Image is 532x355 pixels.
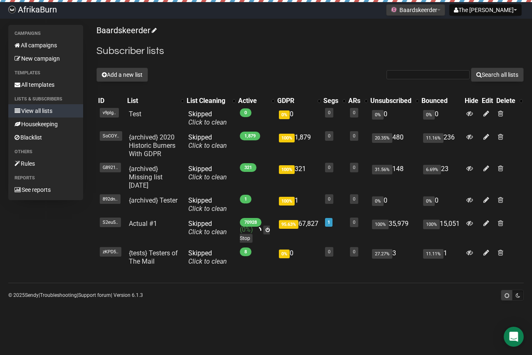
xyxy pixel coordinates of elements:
a: Click to clean [188,205,227,213]
a: Click to clean [188,257,227,265]
li: Others [8,147,83,157]
th: Unsubscribed: No sort applied, activate to apply an ascending sort [369,95,420,107]
li: Lists & subscribers [8,94,83,104]
span: 1 [240,195,251,203]
button: Search all lists [471,68,524,82]
div: ID [98,97,124,105]
span: 31.56% [372,165,392,174]
div: Segs [323,97,338,105]
span: (0%) [240,225,253,233]
div: Active [238,97,267,105]
th: List: No sort applied, activate to apply an ascending sort [126,95,185,107]
a: 0 [353,196,355,202]
div: List [127,97,177,105]
button: Baardskeerder [386,4,445,16]
a: 1 [328,220,330,225]
a: New campaign [8,52,83,65]
td: 480 [369,130,420,162]
a: Stop [240,225,270,243]
a: {archived} Missing list [DATE] [129,165,163,189]
td: 0 [369,193,420,216]
span: 11.16% [423,133,443,143]
a: {archived} Tester [129,196,177,204]
a: Baardskeerder [96,25,155,35]
div: Hide [465,97,478,105]
span: 1,879 [240,132,260,140]
div: Edit [482,97,493,105]
span: 100% [372,220,389,229]
a: Sendy [25,292,39,298]
a: View all lists [8,104,83,118]
td: 67,827 [276,216,322,246]
span: zKPD5.. [100,247,121,257]
span: Skipped [188,133,227,149]
div: ARs [348,97,360,105]
button: Add a new list [96,68,148,82]
a: Click to clean [188,228,227,236]
td: 0 [276,107,322,130]
td: 148 [369,162,420,193]
h2: Subscriber lists [96,44,524,59]
a: 0 [328,165,330,170]
span: 0% [372,196,384,206]
a: 0 [328,133,330,139]
td: 0 [420,193,463,216]
span: 892dn.. [100,194,121,204]
span: Skipped [188,220,227,236]
span: Skipped [188,249,227,265]
a: 0 [328,196,330,202]
span: 20.35% [372,133,392,143]
th: Delete: No sort applied, activate to apply an ascending sort [495,95,524,107]
a: 0 [353,220,355,225]
span: v9plg.. [100,108,119,118]
a: Support forum [78,292,111,298]
th: List Cleaning: No sort applied, activate to apply an ascending sort [185,95,236,107]
a: 0 [353,110,355,115]
span: 0% [279,110,290,119]
span: 0% [423,196,435,206]
th: Active: No sort applied, activate to apply an ascending sort [236,95,276,107]
span: 70928 [240,218,261,227]
a: {archived} 2020 Historic Burners With GDPR [129,133,175,158]
span: 8 [240,247,251,256]
li: Reports [8,173,83,183]
td: 35,979 [369,216,420,246]
td: 321 [276,162,322,193]
td: 0 [420,107,463,130]
span: Skipped [188,165,227,181]
th: ID: No sort applied, sorting is disabled [96,95,126,107]
button: The [PERSON_NAME] [449,4,522,16]
span: Skipped [188,110,227,126]
span: 0 [240,108,251,117]
p: © 2025 | | | Version 6.1.3 [8,291,143,300]
td: 15,051 [420,216,463,246]
th: GDPR: No sort applied, activate to apply an ascending sort [276,95,322,107]
td: 23 [420,162,463,193]
span: 6.69% [423,165,441,174]
a: All campaigns [8,39,83,52]
span: G8921.. [100,163,121,172]
td: 1 [276,193,322,216]
a: 0 [328,110,330,115]
span: 11.11% [423,249,443,259]
div: Delete [496,97,515,105]
td: 1,879 [276,130,322,162]
span: 27.27% [372,249,392,259]
th: Bounced: No sort applied, sorting is disabled [420,95,463,107]
a: 0 [353,249,355,255]
a: Rules [8,157,83,170]
a: Test [129,110,141,118]
th: Segs: No sort applied, activate to apply an ascending sort [322,95,347,107]
a: All templates [8,78,83,91]
span: 100% [423,220,440,229]
li: Templates [8,68,83,78]
div: Bounced [421,97,461,105]
a: Housekeeping [8,118,83,131]
a: Click to clean [188,142,227,149]
span: 100% [279,197,295,206]
li: Campaigns [8,29,83,39]
div: Open Intercom Messenger [504,327,524,347]
div: GDPR [277,97,313,105]
a: 0 [353,133,355,139]
a: Click to clean [188,118,227,126]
